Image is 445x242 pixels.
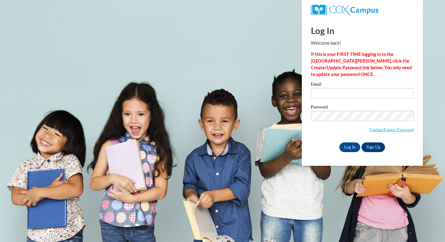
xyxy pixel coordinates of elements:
[311,40,414,46] p: Welcome back!
[311,7,378,12] a: COX Campus
[339,142,361,152] input: Log In
[370,127,414,132] a: Update/Forgot Password
[311,24,414,37] h1: Log In
[311,5,378,15] img: COX Campus
[311,82,414,88] label: Email
[311,52,412,77] strong: If this is your FIRST TIME logging in to the [GEOGRAPHIC_DATA][PERSON_NAME], click the Create/Upd...
[311,105,414,111] label: Password
[361,142,385,152] a: Sign Up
